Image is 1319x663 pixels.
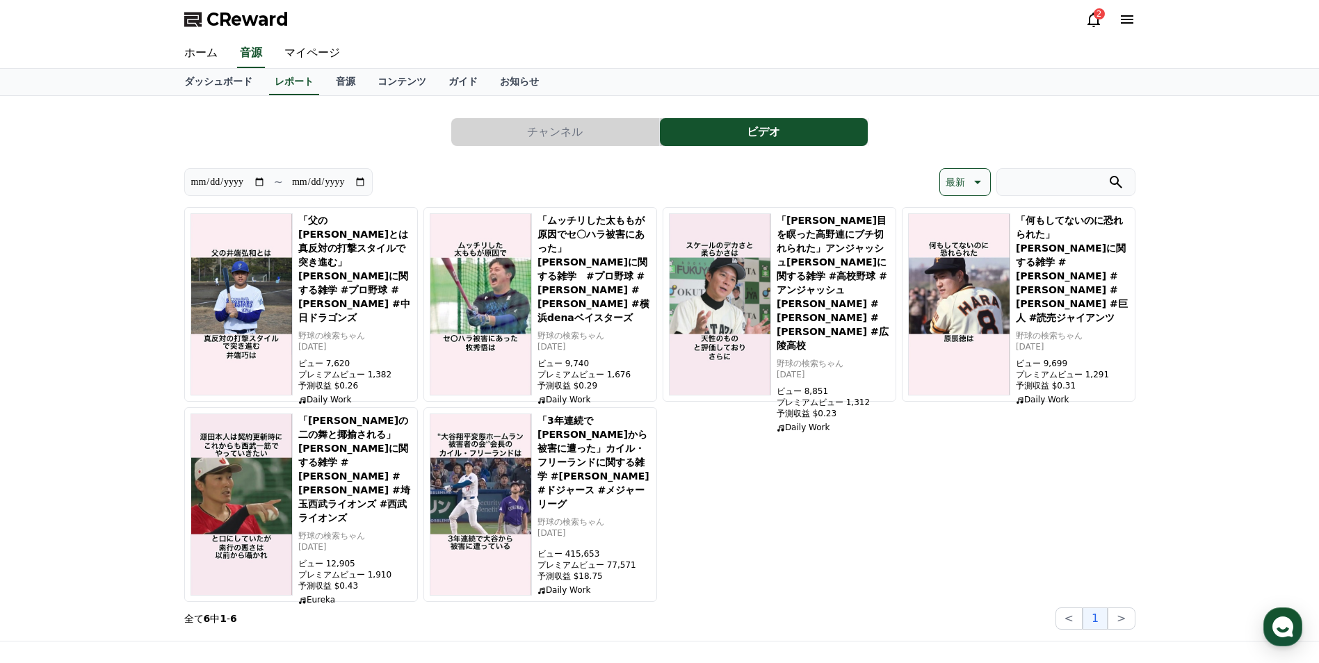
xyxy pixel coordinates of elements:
a: マイページ [273,39,351,68]
p: 予測収益 $18.75 [537,571,651,582]
p: 最新 [946,172,965,192]
button: 「山川穂高の二の舞と揶揄される」源田壮亮に関する雑学 #源田壮亮 #山川穂高 #埼玉西武ライオンズ #西武ライオンズ 「[PERSON_NAME]の二の舞と揶揄される」[PERSON_NAME]... [184,407,418,602]
span: Home [35,461,60,473]
p: プレミアムビュー 1,676 [537,369,651,380]
p: 野球の検索ちゃん [298,530,412,541]
p: 予測収益 $0.31 [1016,380,1129,391]
a: ホーム [173,39,229,68]
p: 野球の検索ちゃん [537,330,651,341]
p: Daily Work [537,394,651,405]
a: チャンネル [451,118,660,146]
a: お知らせ [489,69,550,95]
p: プレミアムビュー 1,312 [777,397,890,408]
a: Home [4,441,92,475]
img: 「広陵さえ目を瞑った高野連にブチ切れられた」アンジャッシュ渡部建に関する雑学 #高校野球 #アンジャッシュ渡部 #大谷翔平 #清宮幸太郎 #広陵高校 [669,213,771,395]
a: 音源 [237,39,265,68]
a: CReward [184,8,289,31]
button: > [1108,607,1135,630]
button: ビデオ [660,118,868,146]
strong: 6 [230,613,237,624]
p: [DATE] [298,541,412,552]
p: [DATE] [537,341,651,352]
p: ~ [274,174,283,190]
p: ビュー 415,653 [537,548,651,559]
a: レポート [269,69,319,95]
a: Settings [179,441,267,475]
button: < [1055,607,1083,630]
p: Daily Work [777,422,890,433]
button: 「広陵さえ目を瞑った高野連にブチ切れられた」アンジャッシュ渡部建に関する雑学 #高校野球 #アンジャッシュ渡部 #大谷翔平 #清宮幸太郎 #広陵高校 「[PERSON_NAME]目を瞑った高野連... [663,207,896,402]
img: 「何もしてないのに恐れられた」原辰徳に関する雑学 #原辰徳 #松井秀喜 #落合博満 #巨人 #読売ジャイアンツ [908,213,1010,395]
p: ビュー 9,699 [1016,358,1129,369]
p: Eureka [298,594,412,605]
a: ダッシュボード [173,69,264,95]
a: Messages [92,441,179,475]
p: 野球の検索ちゃん [537,516,651,527]
span: Settings [206,461,240,473]
p: Daily Work [1016,394,1129,405]
img: 「ムッチリした太ももが原因でセ〇ハラ被害にあった」牧秀悟に関する雑学 #プロ野球 #牧秀悟 #村上宗隆 #横浜denaベイスターズ [430,213,532,395]
img: 「父の井端弘和とは真反対の打撃スタイルで突き進む」井端巧に関する雑学 #プロ野球 #井端弘和 #中日ドラゴンズ [191,213,293,395]
p: [DATE] [777,369,890,380]
p: Daily Work [298,394,412,405]
button: 「父の井端弘和とは真反対の打撃スタイルで突き進む」井端巧に関する雑学 #プロ野球 #井端弘和 #中日ドラゴンズ 「父の[PERSON_NAME]とは真反対の打撃スタイルで突き進む」[PERSON... [184,207,418,402]
strong: 1 [220,613,227,624]
button: チャンネル [451,118,659,146]
div: 2 [1094,8,1105,19]
img: 「山川穂高の二の舞と揶揄される」源田壮亮に関する雑学 #源田壮亮 #山川穂高 #埼玉西武ライオンズ #西武ライオンズ [191,414,293,596]
button: 最新 [939,168,991,196]
a: 2 [1085,11,1102,28]
p: 予測収益 $0.29 [537,380,651,391]
p: ビュー 12,905 [298,558,412,569]
button: 「何もしてないのに恐れられた」原辰徳に関する雑学 #原辰徳 #松井秀喜 #落合博満 #巨人 #読売ジャイアンツ 「何もしてないのに恐れられた」[PERSON_NAME]に関する雑学 #[PERS... [902,207,1135,402]
img: 「3年連続で大谷から被害に遭った」カイル・フリーランドに関する雑学 #大谷翔平 #ドジャース #メジャーリーグ [430,414,532,596]
p: 予測収益 $0.43 [298,580,412,591]
p: 予測収益 $0.23 [777,408,890,419]
strong: 6 [204,613,211,624]
h5: 「父の[PERSON_NAME]とは真反対の打撃スタイルで突き進む」[PERSON_NAME]に関する雑学 #プロ野球 #[PERSON_NAME] #中日ドラゴンズ [298,213,412,325]
p: ビュー 8,851 [777,386,890,397]
h5: 「[PERSON_NAME]目を瞑った高野連にブチ切れられた」アンジャッシュ[PERSON_NAME]に関する雑学 #高校野球 #アンジャッシュ[PERSON_NAME] #[PERSON_NA... [777,213,890,352]
a: コンテンツ [366,69,437,95]
p: Daily Work [537,584,651,596]
p: プレミアムビュー 1,382 [298,369,412,380]
h5: 「ムッチリした太ももが原因でセ〇ハラ被害にあった」[PERSON_NAME]に関する雑学 #プロ野球 #[PERSON_NAME] #[PERSON_NAME] #横浜denaベイスターズ [537,213,651,325]
p: ビュー 9,740 [537,358,651,369]
p: 予測収益 $0.26 [298,380,412,391]
button: 「3年連続で大谷から被害に遭った」カイル・フリーランドに関する雑学 #大谷翔平 #ドジャース #メジャーリーグ 「3年連続で[PERSON_NAME]から被害に遭った」カイル・フリーランドに関す... [423,407,657,602]
h5: 「3年連続で[PERSON_NAME]から被害に遭った」カイル・フリーランドに関する雑学 #[PERSON_NAME] #ドジャース #メジャーリーグ [537,414,651,511]
p: プレミアムビュー 1,910 [298,569,412,580]
button: 「ムッチリした太ももが原因でセ〇ハラ被害にあった」牧秀悟に関する雑学 #プロ野球 #牧秀悟 #村上宗隆 #横浜denaベイスターズ 「ムッチリした太ももが原因でセ〇ハラ被害にあった」[PERSO... [423,207,657,402]
p: 野球の検索ちゃん [298,330,412,341]
p: [DATE] [537,527,651,539]
p: 野球の検索ちゃん [777,358,890,369]
a: ガイド [437,69,489,95]
p: 全て 中 - [184,612,237,625]
p: ビュー 7,620 [298,358,412,369]
span: CReward [207,8,289,31]
a: 音源 [325,69,366,95]
button: 1 [1083,607,1108,630]
h5: 「[PERSON_NAME]の二の舞と揶揄される」[PERSON_NAME]に関する雑学 #[PERSON_NAME] #[PERSON_NAME] #埼玉西武ライオンズ #西武ライオンズ [298,414,412,525]
p: [DATE] [1016,341,1129,352]
p: 野球の検索ちゃん [1016,330,1129,341]
p: [DATE] [298,341,412,352]
h5: 「何もしてないのに恐れられた」[PERSON_NAME]に関する雑学 #[PERSON_NAME] #[PERSON_NAME] #[PERSON_NAME] #巨人 #読売ジャイアンツ [1016,213,1129,325]
span: Messages [115,462,156,473]
p: プレミアムビュー 1,291 [1016,369,1129,380]
p: プレミアムビュー 77,571 [537,559,651,571]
